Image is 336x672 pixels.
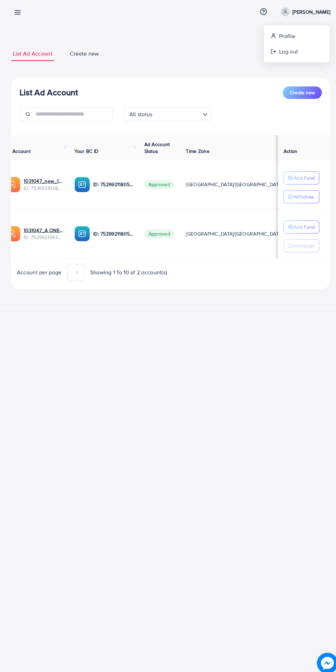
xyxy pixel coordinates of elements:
span: ID: 7536539138628403201 [23,187,62,194]
p: Withdraw [289,243,309,252]
span: Ad Account Status [142,144,167,158]
div: Search for option [122,111,208,125]
img: image [312,648,333,669]
span: Profile [275,37,290,45]
span: [GEOGRAPHIC_DATA]/[GEOGRAPHIC_DATA] [183,232,278,239]
input: Search for option [152,112,197,123]
span: ID: 7529921343337742352 [23,236,62,242]
span: Your BC ID [73,151,97,158]
a: 1031047_new_1754737326433 [23,180,62,187]
a: [PERSON_NAME] [274,13,325,22]
button: Add Fund [279,223,314,236]
p: Add Fund [289,225,310,233]
div: <span class='underline'>1031047_new_1754737326433</span></br>7536539138628403201 [23,180,62,194]
p: ID: 7529921180598337552 [92,183,131,191]
p: Add Fund [289,177,310,185]
p: ID: 7529921180598337552 [92,231,131,240]
span: Log out [275,52,293,60]
button: Withdraw [279,241,314,254]
img: ic-ba-acc.ded83a64.svg [73,180,88,195]
button: Create new [278,91,317,103]
a: 1031047_A ONE BEDDING_1753196436598 [23,229,62,236]
span: [GEOGRAPHIC_DATA]/[GEOGRAPHIC_DATA] [183,184,278,191]
span: All status [126,113,152,123]
span: Approved [142,231,171,240]
span: Time Zone [183,151,206,158]
span: List Ad Account [13,54,51,62]
button: Withdraw [279,193,314,206]
button: Add Fund [279,174,314,187]
div: <span class='underline'>1031047_A ONE BEDDING_1753196436598</span></br>7529921343337742352 [23,229,62,243]
span: Account per page [16,270,61,278]
span: Showing 1 To 10 of 2 account(s) [89,270,165,278]
ul: [PERSON_NAME] [259,30,325,67]
p: [PERSON_NAME] [288,13,325,21]
p: Withdraw [289,195,309,203]
img: ic-ads-acc.e4c84228.svg [5,228,20,243]
span: Ad Account [5,151,30,158]
h3: List Ad Account [19,92,76,101]
img: ic-ba-acc.ded83a64.svg [73,228,88,243]
span: Approved [142,183,171,192]
span: Create new [285,93,310,100]
img: ic-ads-acc.e4c84228.svg [5,180,20,195]
span: Create new [69,54,97,62]
span: Action [279,151,293,158]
